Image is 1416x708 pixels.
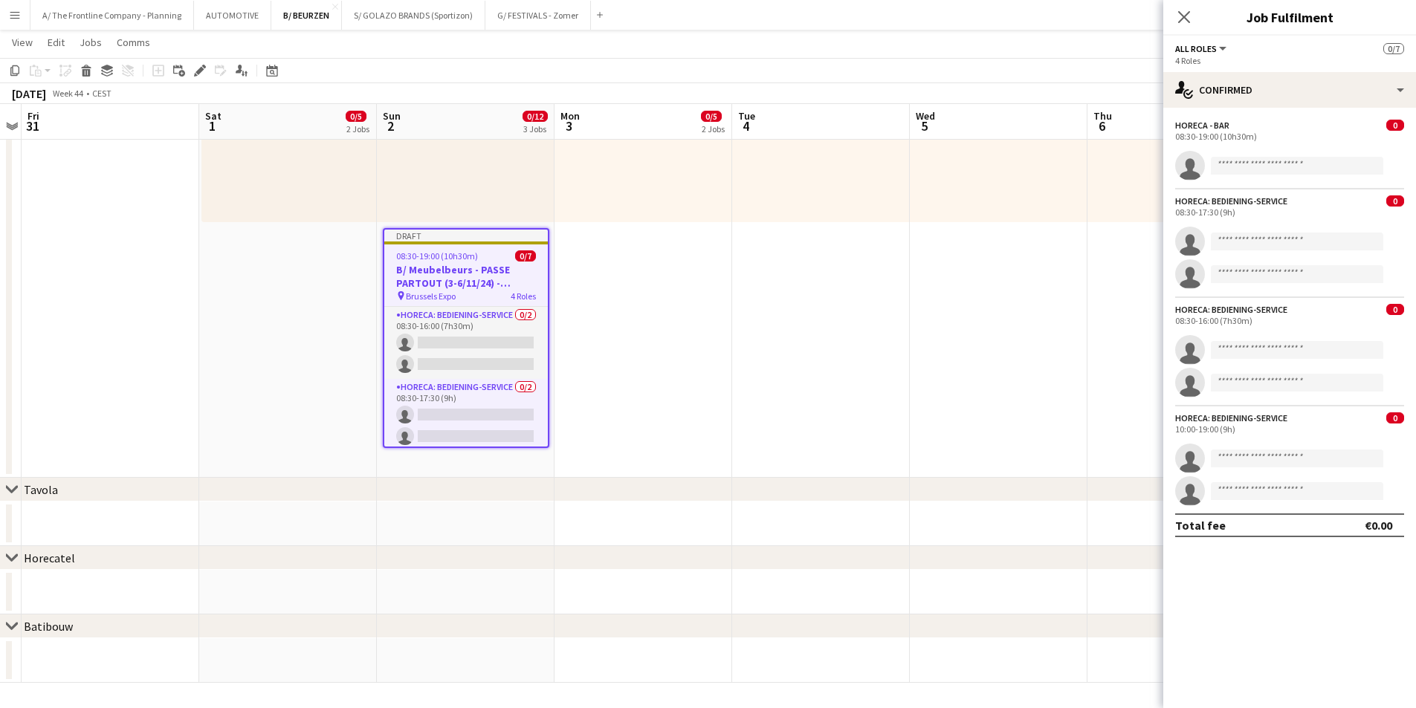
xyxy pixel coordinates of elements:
div: 08:30-19:00 (10h30m) [1175,131,1404,142]
div: 08:30-16:00 (7h30m) [1175,315,1404,326]
div: 4 Roles [1175,55,1404,66]
span: 31 [25,117,39,134]
span: 08:30-19:00 (10h30m) [396,250,478,262]
span: 0 [1386,120,1404,131]
a: Comms [111,33,156,52]
span: 6 [1091,117,1112,134]
app-card-role: Horeca: Bediening-Service0/208:30-16:00 (7h30m) [384,307,548,379]
div: 08:30-17:30 (9h) [1175,207,1404,218]
a: Edit [42,33,71,52]
span: Mon [560,109,580,123]
span: 5 [914,117,935,134]
button: All roles [1175,43,1229,54]
span: Comms [117,36,150,49]
div: [DATE] [12,86,46,101]
button: B/ BEURZEN [271,1,342,30]
span: Tue [738,109,755,123]
h3: Job Fulfilment [1163,7,1416,27]
span: 0/5 [701,111,722,122]
div: 2 Jobs [702,123,725,134]
div: €0.00 [1365,518,1392,533]
span: Fri [28,109,39,123]
button: S/ GOLAZO BRANDS (Sportizon) [342,1,485,30]
div: Horeca: Bediening-Service [1175,304,1287,315]
div: Confirmed [1163,72,1416,108]
div: 10:00-19:00 (9h) [1175,423,1404,435]
button: G/ FESTIVALS - Zomer [485,1,591,30]
span: Edit [48,36,65,49]
span: 4 [736,117,755,134]
span: 0/5 [346,111,366,122]
button: A/ The Frontline Company - Planning [30,1,194,30]
div: Horecatel [24,551,75,565]
span: 0 [1386,195,1404,207]
span: 0/7 [515,250,536,262]
span: 0/12 [523,111,548,122]
a: Jobs [74,33,108,52]
span: 0/7 [1383,43,1404,54]
span: View [12,36,33,49]
div: Batibouw [24,619,73,634]
span: 3 [558,117,580,134]
a: View [6,33,39,52]
span: All roles [1175,43,1217,54]
app-job-card: Draft08:30-19:00 (10h30m)0/7B/ Meubelbeurs - PASSE PARTOUT (3-6/11/24) - Brussels Expo Brussels E... [383,228,549,448]
div: Draft [384,230,548,241]
span: 0 [1386,412,1404,423]
div: Total fee [1175,518,1226,533]
span: Sat [205,109,222,123]
span: 1 [203,117,222,134]
button: AUTOMOTIVE [194,1,271,30]
div: Horeca: Bediening-Service [1175,412,1287,423]
span: Sun [383,109,401,123]
span: 2 [381,117,401,134]
div: 2 Jobs [346,123,369,134]
div: Horeca - Bar [1175,120,1229,131]
span: 0 [1386,304,1404,315]
div: 3 Jobs [523,123,547,134]
app-card-role: Horeca: Bediening-Service0/208:30-17:30 (9h) [384,379,548,451]
div: Horeca: Bediening-Service [1175,195,1287,207]
div: CEST [92,88,111,99]
span: Week 44 [49,88,86,99]
span: 4 Roles [511,290,536,302]
span: Wed [916,109,935,123]
span: Brussels Expo [406,290,456,302]
div: Tavola [24,482,58,497]
h3: B/ Meubelbeurs - PASSE PARTOUT (3-6/11/24) - Brussels Expo [384,263,548,290]
span: Thu [1093,109,1112,123]
span: Jobs [80,36,102,49]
